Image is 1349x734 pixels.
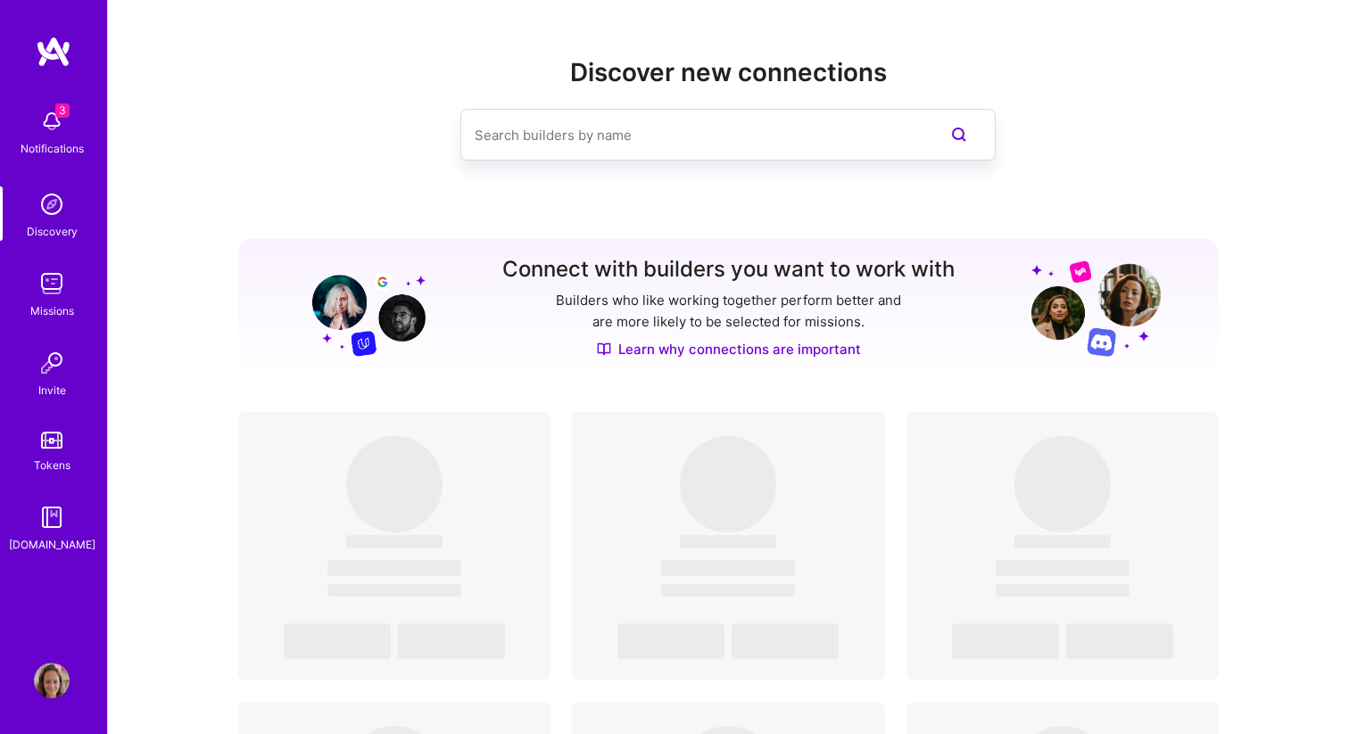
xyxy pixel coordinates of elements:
[597,342,611,357] img: Discover
[680,535,776,548] span: ‌
[34,186,70,222] img: discovery
[9,535,95,554] div: [DOMAIN_NAME]
[34,345,70,381] img: Invite
[55,103,70,118] span: 3
[952,623,1059,659] span: ‌
[661,584,795,597] span: ‌
[398,623,505,659] span: ‌
[296,259,426,357] img: Grow your network
[502,257,955,283] h3: Connect with builders you want to work with
[27,222,78,241] div: Discovery
[996,584,1130,597] span: ‌
[346,535,443,548] span: ‌
[617,623,724,659] span: ‌
[732,623,839,659] span: ‌
[238,58,1220,87] h2: Discover new connections
[34,499,70,535] img: guide book
[34,456,70,474] div: Tokens
[1014,436,1111,532] span: ‌
[680,436,776,532] span: ‌
[327,560,461,576] span: ‌
[36,36,71,68] img: logo
[661,560,795,576] span: ‌
[948,124,970,145] i: icon SearchPurple
[346,436,443,532] span: ‌
[30,301,74,320] div: Missions
[21,139,84,158] div: Notifications
[327,584,461,597] span: ‌
[475,112,910,158] input: Search builders by name
[34,103,70,139] img: bell
[1031,260,1161,357] img: Grow your network
[41,432,62,449] img: tokens
[284,623,391,659] span: ‌
[1066,623,1173,659] span: ‌
[38,381,66,400] div: Invite
[552,290,905,333] p: Builders who like working together perform better and are more likely to be selected for missions.
[34,663,70,698] img: User Avatar
[1014,535,1111,548] span: ‌
[996,560,1130,576] span: ‌
[34,266,70,301] img: teamwork
[597,340,861,359] a: Learn why connections are important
